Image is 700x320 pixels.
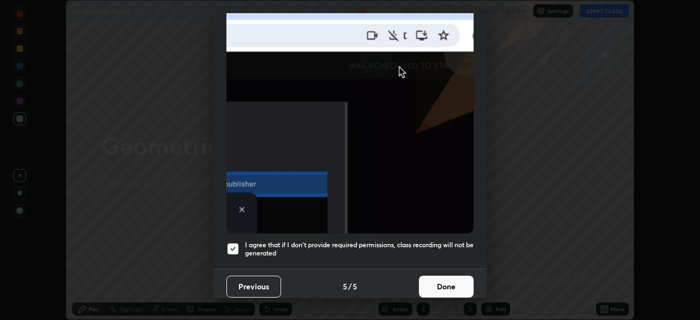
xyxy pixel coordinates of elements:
[353,281,357,292] h4: 5
[226,276,281,298] button: Previous
[419,276,474,298] button: Done
[343,281,347,292] h4: 5
[245,241,474,258] h5: I agree that if I don't provide required permissions, class recording will not be generated
[348,281,352,292] h4: /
